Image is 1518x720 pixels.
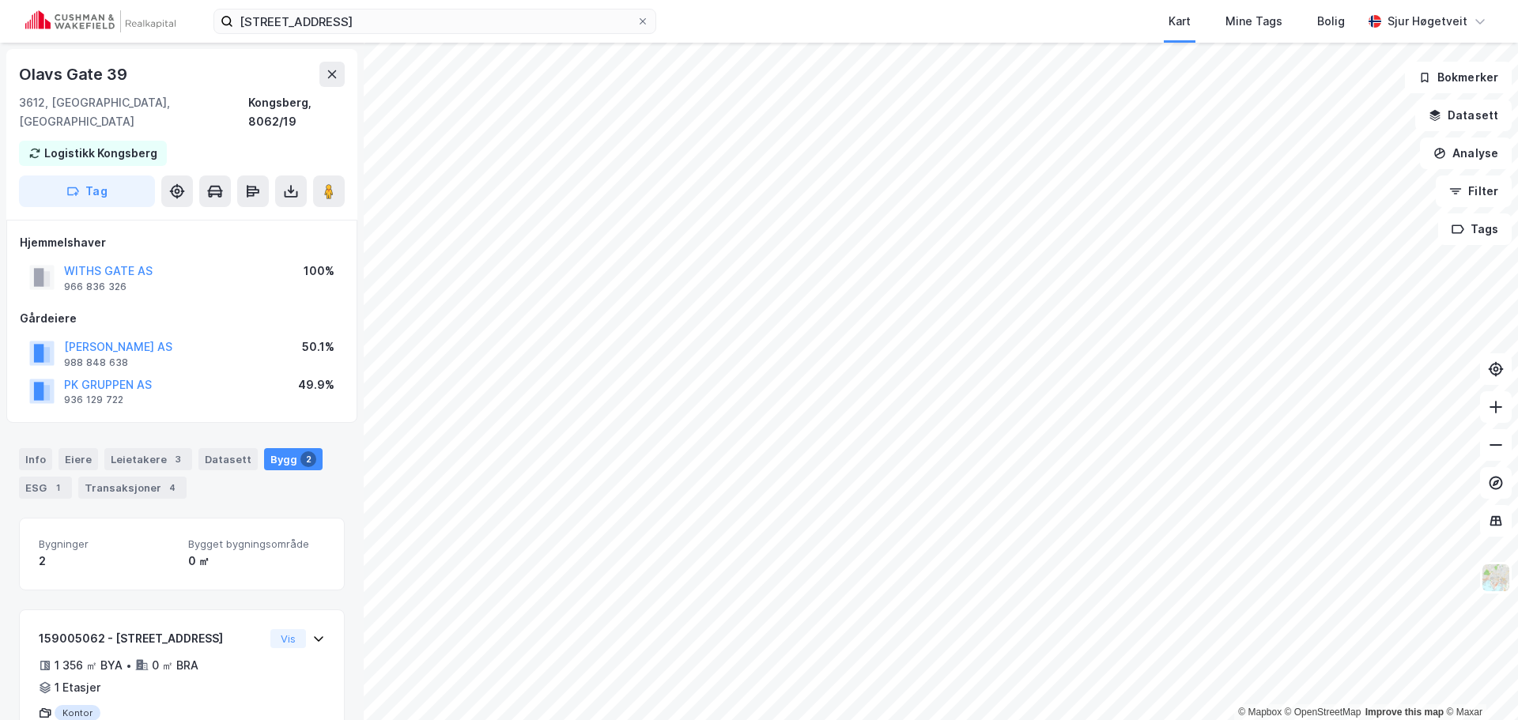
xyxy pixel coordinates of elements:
[19,477,72,499] div: ESG
[1405,62,1512,93] button: Bokmerker
[44,144,157,163] div: Logistikk Kongsberg
[64,356,128,369] div: 988 848 638
[50,480,66,496] div: 1
[25,10,176,32] img: cushman-wakefield-realkapital-logo.202ea83816669bd177139c58696a8fa1.svg
[64,281,126,293] div: 966 836 326
[1169,12,1191,31] div: Kart
[19,448,52,470] div: Info
[170,451,186,467] div: 3
[1481,563,1511,593] img: Z
[248,93,345,131] div: Kongsberg, 8062/19
[198,448,258,470] div: Datasett
[1285,707,1361,718] a: OpenStreetMap
[126,659,132,672] div: •
[59,448,98,470] div: Eiere
[1436,175,1512,207] button: Filter
[188,537,325,551] span: Bygget bygningsområde
[152,656,198,675] div: 0 ㎡ BRA
[39,537,176,551] span: Bygninger
[270,629,306,648] button: Vis
[298,375,334,394] div: 49.9%
[104,448,192,470] div: Leietakere
[164,480,180,496] div: 4
[39,629,264,648] div: 159005062 - [STREET_ADDRESS]
[78,477,187,499] div: Transaksjoner
[300,451,316,467] div: 2
[19,93,248,131] div: 3612, [GEOGRAPHIC_DATA], [GEOGRAPHIC_DATA]
[39,552,176,571] div: 2
[1388,12,1467,31] div: Sjur Høgetveit
[1225,12,1282,31] div: Mine Tags
[1238,707,1282,718] a: Mapbox
[1439,644,1518,720] div: Kontrollprogram for chat
[302,337,334,356] div: 50.1%
[1420,138,1512,169] button: Analyse
[1439,644,1518,720] iframe: Chat Widget
[20,309,344,328] div: Gårdeiere
[304,262,334,281] div: 100%
[64,394,123,406] div: 936 129 722
[19,175,155,207] button: Tag
[20,233,344,252] div: Hjemmelshaver
[55,678,100,697] div: 1 Etasjer
[188,552,325,571] div: 0 ㎡
[233,9,636,33] input: Søk på adresse, matrikkel, gårdeiere, leietakere eller personer
[1365,707,1444,718] a: Improve this map
[264,448,323,470] div: Bygg
[1415,100,1512,131] button: Datasett
[1317,12,1345,31] div: Bolig
[55,656,123,675] div: 1 356 ㎡ BYA
[1438,213,1512,245] button: Tags
[19,62,130,87] div: Olavs Gate 39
